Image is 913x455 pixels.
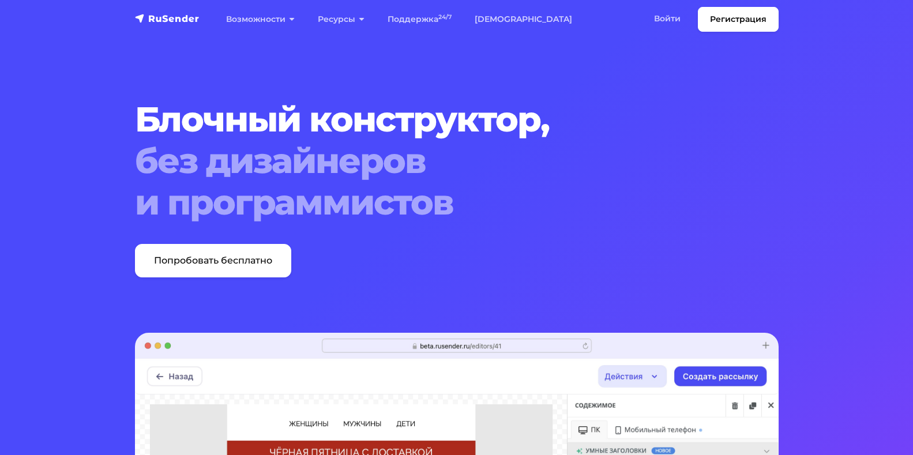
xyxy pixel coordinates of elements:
a: Регистрация [698,7,779,32]
sup: 24/7 [438,13,452,21]
a: Ресурсы [306,7,376,31]
a: Возможности [215,7,306,31]
a: [DEMOGRAPHIC_DATA] [463,7,584,31]
img: RuSender [135,13,200,24]
a: Поддержка24/7 [376,7,463,31]
a: Попробовать бесплатно [135,244,291,277]
span: без дизайнеров и программистов [135,140,724,223]
h1: Блочный конструктор, [135,99,724,223]
a: Войти [643,7,692,31]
